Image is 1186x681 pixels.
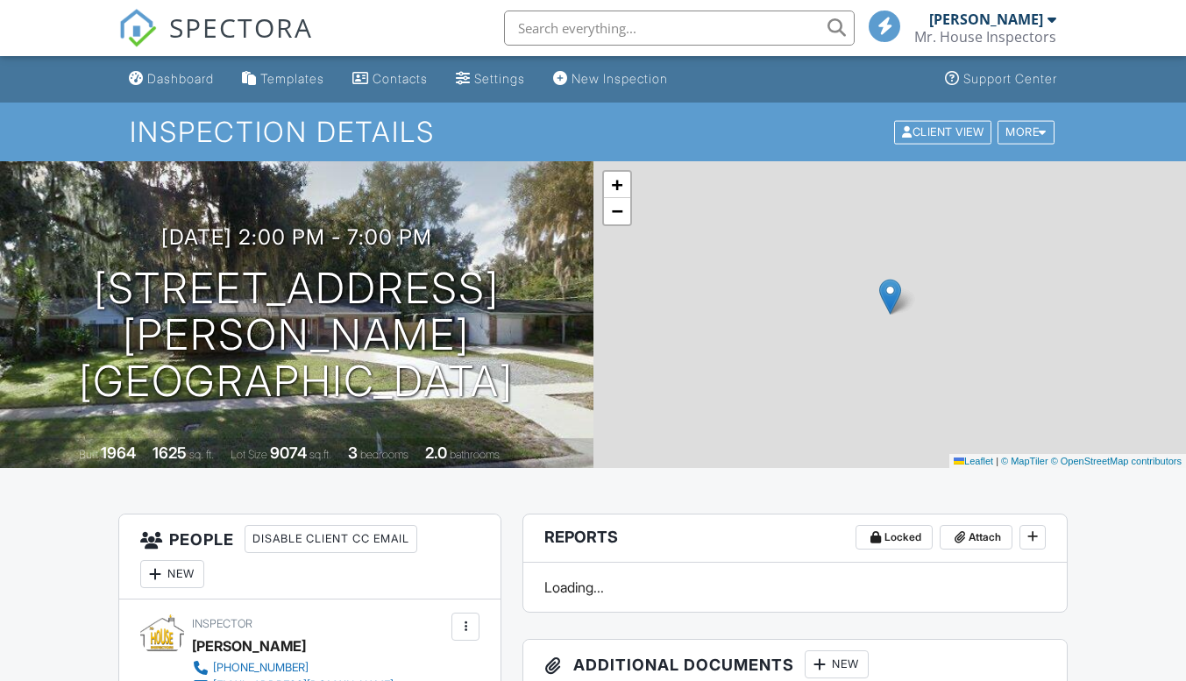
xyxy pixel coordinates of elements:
[270,443,307,462] div: 9074
[892,124,996,138] a: Client View
[611,174,622,195] span: +
[373,71,428,86] div: Contacts
[611,200,622,222] span: −
[192,633,306,659] div: [PERSON_NAME]
[450,448,500,461] span: bathrooms
[119,514,501,599] h3: People
[260,71,324,86] div: Templates
[360,448,408,461] span: bedrooms
[474,71,525,86] div: Settings
[345,63,435,96] a: Contacts
[153,443,187,462] div: 1625
[130,117,1056,147] h1: Inspection Details
[235,63,331,96] a: Templates
[309,448,331,461] span: sq.ft.
[118,9,157,47] img: The Best Home Inspection Software - Spectora
[245,525,417,553] div: Disable Client CC Email
[122,63,221,96] a: Dashboard
[929,11,1043,28] div: [PERSON_NAME]
[954,456,993,466] a: Leaflet
[604,198,630,224] a: Zoom out
[1051,456,1182,466] a: © OpenStreetMap contributors
[192,659,394,677] a: [PHONE_NUMBER]
[28,266,565,404] h1: [STREET_ADDRESS][PERSON_NAME] [GEOGRAPHIC_DATA]
[449,63,532,96] a: Settings
[101,443,136,462] div: 1964
[572,71,668,86] div: New Inspection
[938,63,1064,96] a: Support Center
[161,225,432,249] h3: [DATE] 2:00 pm - 7:00 pm
[1001,456,1048,466] a: © MapTiler
[914,28,1056,46] div: Mr. House Inspectors
[894,120,991,144] div: Client View
[189,448,214,461] span: sq. ft.
[231,448,267,461] span: Lot Size
[213,661,309,675] div: [PHONE_NUMBER]
[147,71,214,86] div: Dashboard
[504,11,855,46] input: Search everything...
[192,617,252,630] span: Inspector
[805,650,869,678] div: New
[879,279,901,315] img: Marker
[425,443,447,462] div: 2.0
[169,9,313,46] span: SPECTORA
[140,560,204,588] div: New
[348,443,358,462] div: 3
[996,456,998,466] span: |
[998,120,1055,144] div: More
[604,172,630,198] a: Zoom in
[546,63,675,96] a: New Inspection
[118,24,313,60] a: SPECTORA
[963,71,1057,86] div: Support Center
[79,448,98,461] span: Built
